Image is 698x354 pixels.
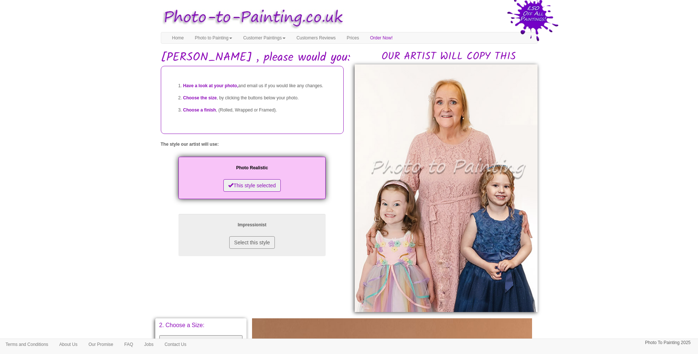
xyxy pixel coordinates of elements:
[83,339,118,350] a: Our Promise
[157,4,346,32] img: Photo to Painting
[183,83,238,88] span: Have a look at your photo,
[167,32,189,43] a: Home
[291,32,341,43] a: Customers Reviews
[159,322,243,328] p: 2. Choose a Size:
[183,104,336,116] li: , (Rolled, Wrapped or Framed).
[183,92,336,104] li: , by clicking the buttons below your photo.
[238,32,291,43] a: Customer Paintings
[365,32,398,43] a: Order Now!
[183,80,336,92] li: and email us if you would like any changes.
[139,339,159,350] a: Jobs
[189,32,238,43] a: Photo to Painting
[223,179,280,192] button: This style selected
[161,141,219,148] label: The style our artist will use:
[119,339,139,350] a: FAQ
[183,107,216,113] span: Choose a finish
[360,51,538,63] h2: OUR ARTIST WILL COPY THIS
[183,95,217,100] span: Choose the size
[186,221,318,229] p: Impressionist
[161,51,538,64] h1: [PERSON_NAME] , please would you:
[159,339,192,350] a: Contact Us
[159,335,243,348] button: 14" x 20"
[355,64,538,312] img: Natalie , please would you:
[645,339,691,347] p: Photo To Painting 2025
[229,236,274,249] button: Select this style
[54,339,83,350] a: About Us
[186,164,318,172] p: Photo Realistic
[341,32,364,43] a: Prices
